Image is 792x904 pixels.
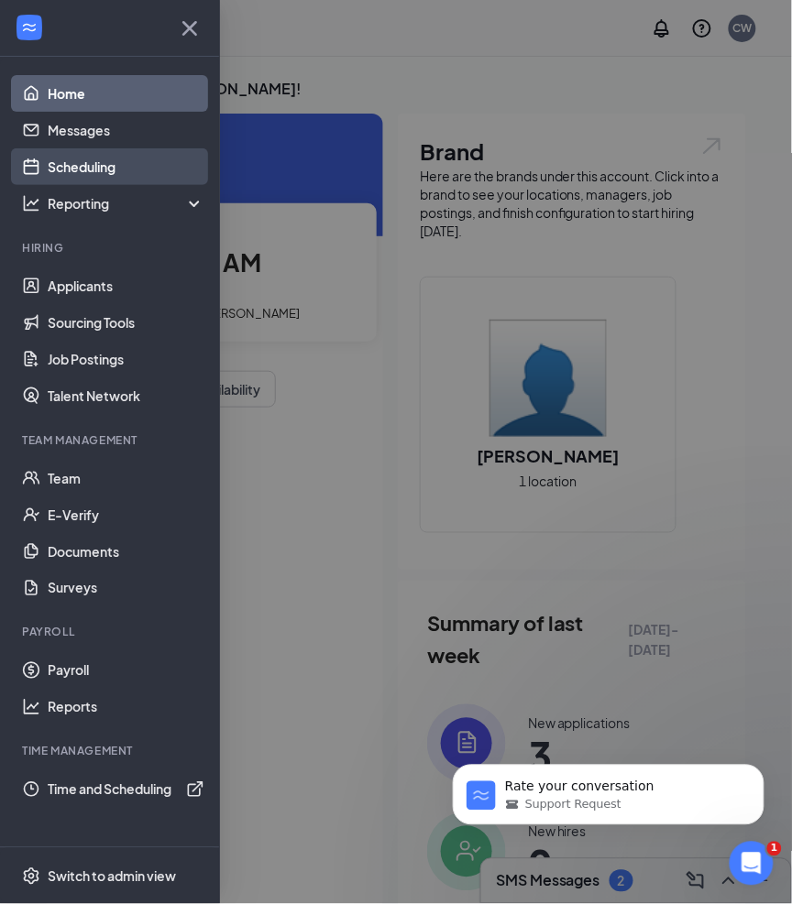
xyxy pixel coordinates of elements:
[48,112,204,148] a: Messages
[48,496,204,533] a: E-Verify
[22,867,40,886] svg: Settings
[22,744,201,759] div: TIME MANAGEMENT
[48,267,204,304] a: Applicants
[48,304,204,341] a: Sourcing Tools
[48,689,204,725] a: Reports
[48,148,204,185] a: Scheduling
[20,18,38,37] svg: WorkstreamLogo
[767,842,782,856] span: 1
[48,867,176,886] div: Switch to admin view
[48,652,204,689] a: Payroll
[22,240,201,256] div: Hiring
[175,14,204,43] svg: Cross
[48,194,205,212] div: Reporting
[22,432,201,448] div: Team Management
[48,75,204,112] a: Home
[22,625,201,640] div: Payroll
[22,194,40,212] svg: Analysis
[425,726,792,855] iframe: Intercom notifications message
[48,533,204,570] a: Documents
[48,570,204,606] a: Surveys
[730,842,774,886] iframe: Intercom live chat
[48,341,204,377] a: Job Postings
[48,460,204,496] a: Team
[48,771,204,808] a: Time and SchedulingExternalLink
[48,377,204,414] a: Talent Network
